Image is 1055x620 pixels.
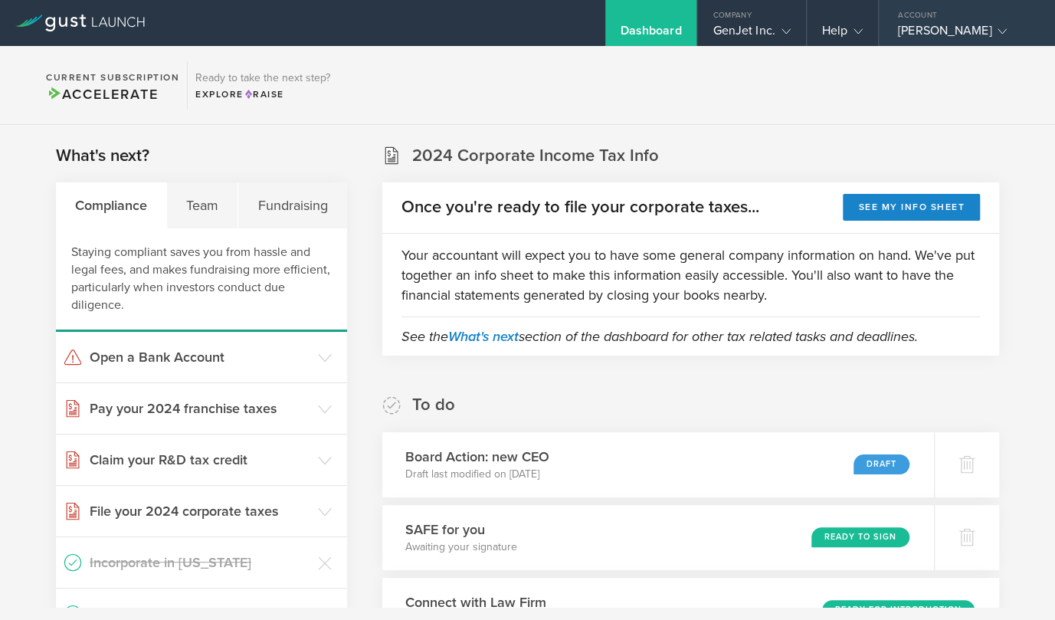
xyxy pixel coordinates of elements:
h3: Board Action: new CEO [405,447,549,467]
h3: Claim your R&D tax credit [90,450,310,470]
em: See the section of the dashboard for other tax related tasks and deadlines. [401,328,918,345]
div: Compliance [56,182,167,228]
div: Draft [854,454,909,474]
div: Team [167,182,238,228]
div: SAFE for youAwaiting your signatureReady to Sign [382,505,934,570]
p: Awaiting your signature [405,540,517,555]
div: Ready for Introduction [822,600,975,620]
a: What's next [448,328,519,345]
h2: Current Subscription [46,73,179,82]
h2: To do [412,394,455,416]
h2: 2024 Corporate Income Tax Info [412,145,659,167]
span: Raise [244,89,284,100]
div: Dashboard [621,23,682,46]
h2: Once you're ready to file your corporate taxes... [401,196,759,218]
div: Help [822,23,863,46]
h3: Connect with Law Firm [405,592,598,612]
p: Draft last modified on [DATE] [405,467,549,482]
h3: Ready to take the next step? [195,73,330,84]
h3: Pay your 2024 franchise taxes [90,399,310,418]
button: See my info sheet [843,194,980,221]
h3: File your 2024 corporate taxes [90,501,310,521]
h2: What's next? [56,145,149,167]
div: Board Action: new CEODraft last modified on [DATE]Draft [382,432,934,497]
div: Fundraising [238,182,346,228]
div: Explore [195,87,330,101]
div: GenJet Inc. [713,23,790,46]
div: [PERSON_NAME] [898,23,1028,46]
h3: Incorporate in [US_STATE] [90,553,310,572]
span: Accelerate [46,86,158,103]
p: Your accountant will expect you to have some general company information on hand. We've put toget... [401,245,980,305]
div: Ready to Sign [811,527,909,547]
h3: SAFE for you [405,520,517,540]
h3: Open a Bank Account [90,347,310,367]
div: Ready to take the next step?ExploreRaise [187,61,338,109]
div: Staying compliant saves you from hassle and legal fees, and makes fundraising more efficient, par... [56,228,347,332]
